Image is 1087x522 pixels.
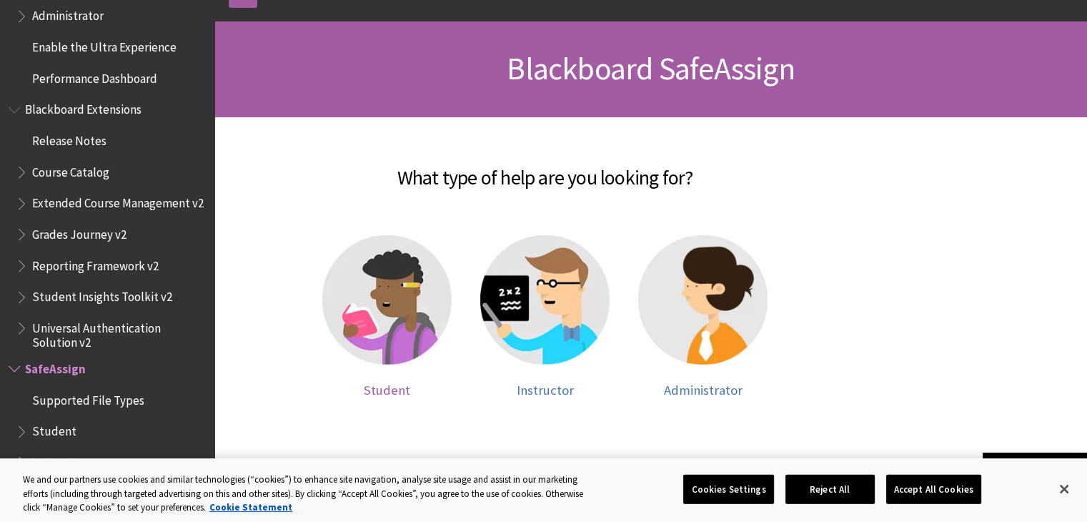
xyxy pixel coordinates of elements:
span: Release Notes [32,129,106,148]
span: Blackboard SafeAssign [507,49,794,88]
img: Student help [322,235,452,365]
div: We and our partners use cookies and similar technologies (“cookies”) to enhance site navigation, ... [23,473,598,515]
span: Instructor [517,382,574,398]
a: Student help Student [322,235,452,398]
span: Instructor [32,450,85,470]
a: Back to top [983,453,1087,479]
button: Accept All Cookies [886,474,981,504]
button: Close [1048,473,1080,505]
img: Administrator help [638,235,768,365]
span: Administrator [664,382,743,398]
span: Enable the Ultra Experience [32,35,177,54]
span: Blackboard Extensions [25,98,142,117]
h2: What type of help are you looking for? [229,145,861,192]
span: SafeAssign [25,357,86,376]
span: Student [32,420,76,439]
span: Extended Course Management v2 [32,192,204,211]
span: Performance Dashboard [32,67,157,86]
nav: Book outline for Blackboard SafeAssign [9,357,206,506]
span: Universal Authentication Solution v2 [32,316,204,350]
a: Instructor help Instructor [480,235,610,398]
img: Instructor help [480,235,610,365]
nav: Book outline for Blackboard Extensions [9,98,206,350]
a: Administrator help Administrator [638,235,768,398]
a: More information about your privacy, opens in a new tab [209,501,292,513]
span: Student [364,382,410,398]
span: Administrator [32,4,104,24]
span: Course Catalog [32,160,109,179]
span: Supported File Types [32,388,144,408]
button: Cookies Settings [683,474,773,504]
span: Reporting Framework v2 [32,254,159,273]
span: Grades Journey v2 [32,222,126,242]
button: Reject All [785,474,875,504]
span: Student Insights Toolkit v2 [32,285,172,305]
